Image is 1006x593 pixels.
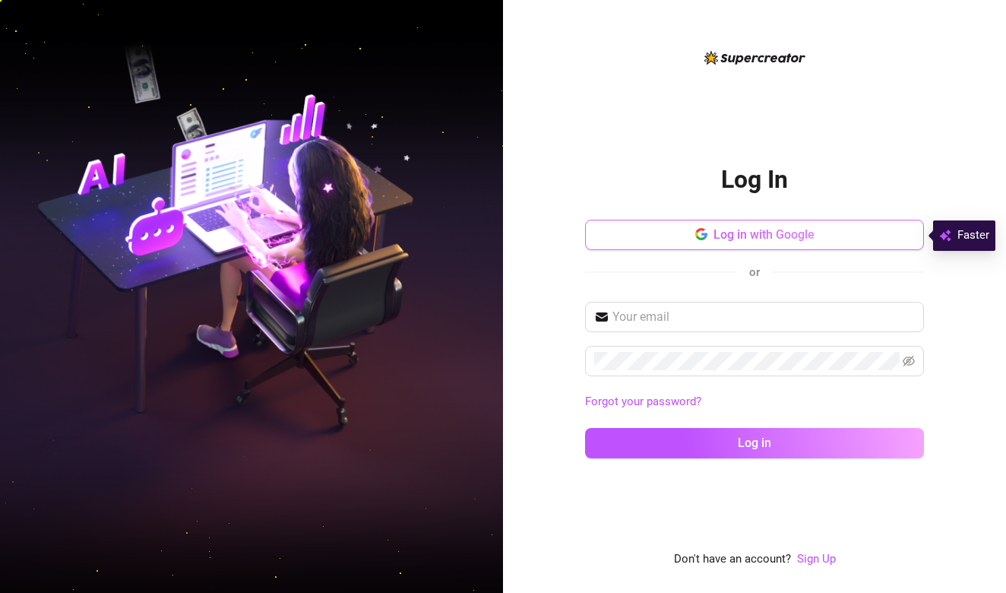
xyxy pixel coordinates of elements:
a: Sign Up [797,552,836,566]
span: Don't have an account? [674,550,791,569]
img: logo-BBDzfeDw.svg [704,51,805,65]
a: Forgot your password? [585,393,924,411]
input: Your email [612,308,915,326]
span: eye-invisible [903,355,915,367]
span: or [749,265,760,279]
button: Log in [585,428,924,458]
span: Log in with Google [713,227,815,242]
a: Forgot your password? [585,395,701,408]
img: svg%3e [939,227,951,245]
button: Log in with Google [585,220,924,250]
span: Faster [957,227,989,245]
h2: Log In [721,164,788,195]
a: Sign Up [797,550,836,569]
span: Log in [738,436,771,450]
